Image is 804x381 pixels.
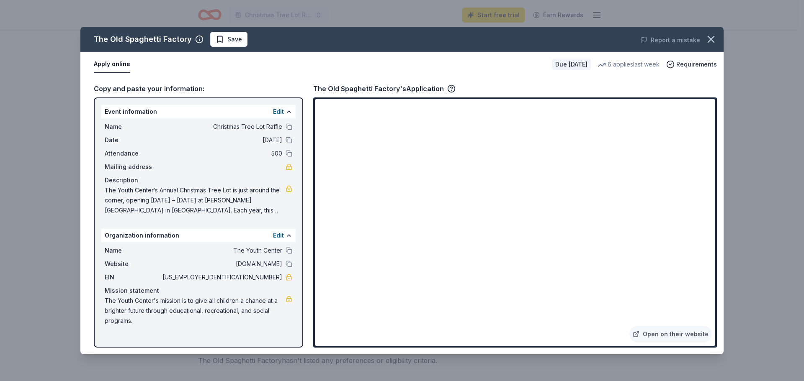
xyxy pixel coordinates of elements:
[105,185,286,215] span: The Youth Center’s Annual Christmas Tree Lot is just around the corner, opening [DATE] – [DATE] a...
[676,59,717,69] span: Requirements
[641,35,700,45] button: Report a mistake
[161,122,282,132] span: Christmas Tree Lot Raffle
[105,162,161,172] span: Mailing address
[161,135,282,145] span: [DATE]
[105,272,161,282] span: EIN
[666,59,717,69] button: Requirements
[105,175,292,185] div: Description
[105,259,161,269] span: Website
[161,272,282,282] span: [US_EMPLOYER_IDENTIFICATION_NUMBER]
[313,83,456,94] div: The Old Spaghetti Factory's Application
[598,59,660,69] div: 6 applies last week
[161,259,282,269] span: [DOMAIN_NAME]
[94,33,192,46] div: The Old Spaghetti Factory
[552,59,591,70] div: Due [DATE]
[273,230,284,240] button: Edit
[273,107,284,117] button: Edit
[94,83,303,94] div: Copy and paste your information:
[105,286,292,296] div: Mission statement
[161,245,282,256] span: The Youth Center
[105,245,161,256] span: Name
[105,122,161,132] span: Name
[210,32,247,47] button: Save
[105,135,161,145] span: Date
[94,56,130,73] button: Apply online
[629,326,712,343] a: Open on their website
[105,296,286,326] span: The Youth Center's mission is to give all children a chance at a brighter future through educatio...
[101,105,296,118] div: Event information
[101,229,296,242] div: Organization information
[227,34,242,44] span: Save
[105,148,161,159] span: Attendance
[161,148,282,159] span: 500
